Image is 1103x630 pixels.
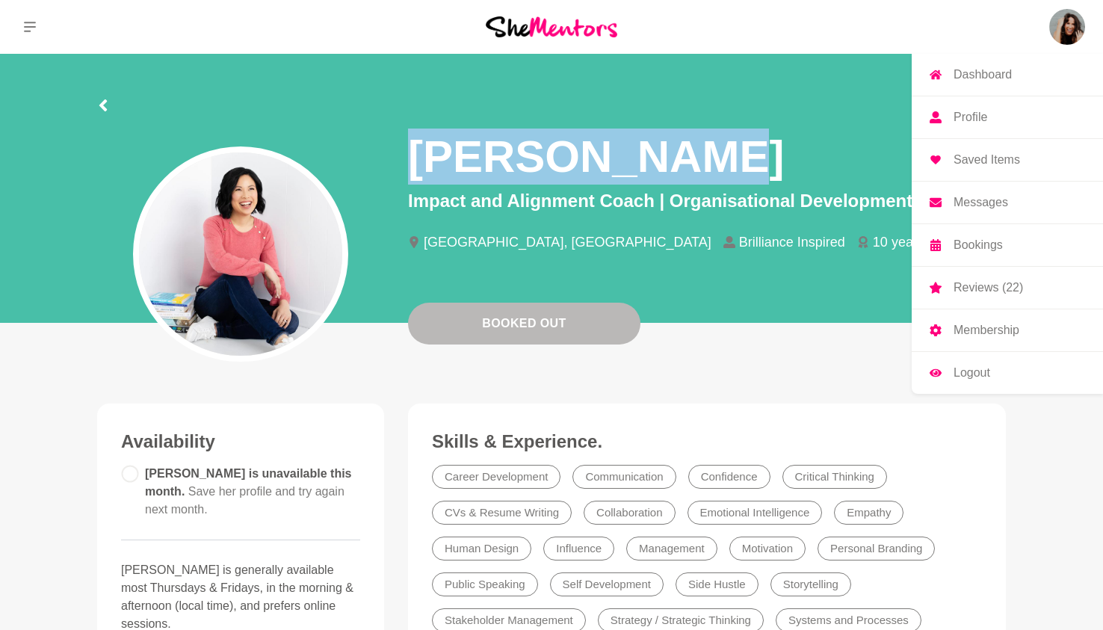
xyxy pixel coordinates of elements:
li: [GEOGRAPHIC_DATA], [GEOGRAPHIC_DATA] [408,235,723,249]
p: Messages [954,197,1008,209]
h3: Availability [121,430,360,453]
a: Profile [912,96,1103,138]
p: Reviews (22) [954,282,1023,294]
p: Logout [954,367,990,379]
a: Saved Items [912,139,1103,181]
p: Profile [954,111,987,123]
a: Dashboard [912,54,1103,96]
a: Reviews (22) [912,267,1103,309]
h3: Skills & Experience. [432,430,982,453]
span: [PERSON_NAME] is unavailable this month. [145,467,352,516]
p: Dashboard [954,69,1012,81]
a: Bookings [912,224,1103,266]
p: Saved Items [954,154,1020,166]
li: Brilliance Inspired [723,235,857,249]
li: 10 years + [857,235,948,249]
span: Save her profile and try again next month. [145,485,345,516]
a: Taliah-Kate (TK) ByronDashboardProfileSaved ItemsMessagesBookingsReviews (22)MembershipLogout [1049,9,1085,45]
h1: [PERSON_NAME] [408,129,784,185]
p: Impact and Alignment Coach | Organisational Development Specialist [408,188,1006,214]
p: Bookings [954,239,1003,251]
p: Membership [954,324,1019,336]
a: Messages [912,182,1103,223]
img: Taliah-Kate (TK) Byron [1049,9,1085,45]
img: She Mentors Logo [486,16,617,37]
